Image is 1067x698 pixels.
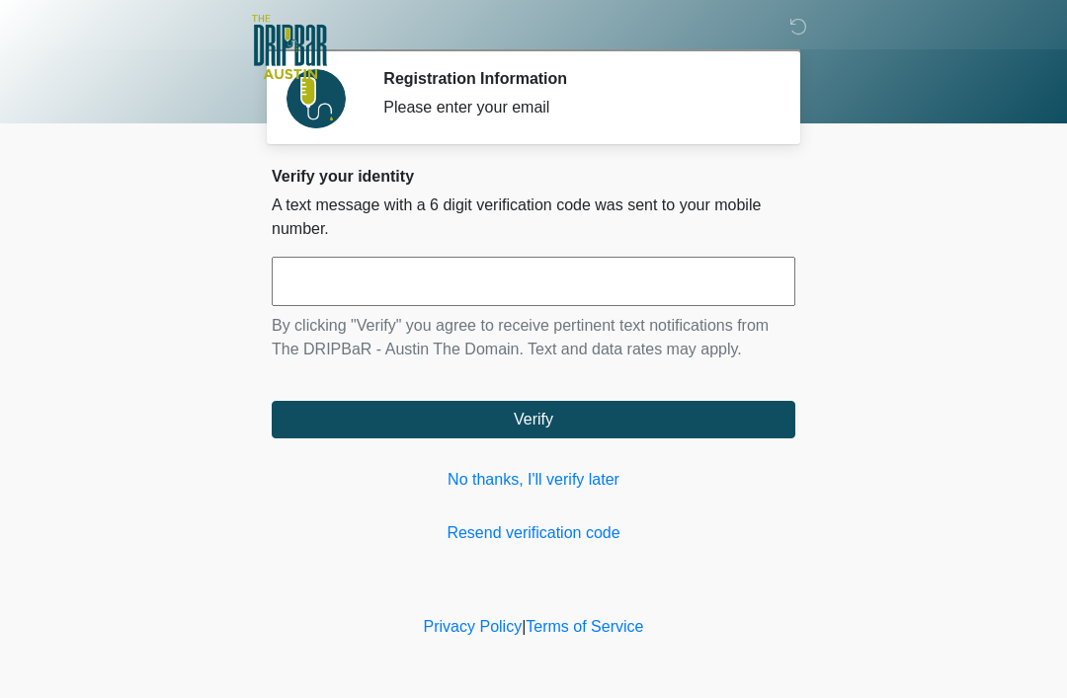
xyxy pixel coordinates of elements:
img: Agent Avatar [287,69,346,128]
p: A text message with a 6 digit verification code was sent to your mobile number. [272,194,795,241]
a: Resend verification code [272,521,795,545]
a: Privacy Policy [424,618,523,635]
img: The DRIPBaR - Austin The Domain Logo [252,15,327,79]
button: Verify [272,401,795,438]
a: | [522,618,526,635]
div: Please enter your email [383,96,766,119]
a: Terms of Service [526,618,643,635]
h2: Verify your identity [272,167,795,186]
a: No thanks, I'll verify later [272,468,795,492]
p: By clicking "Verify" you agree to receive pertinent text notifications from The DRIPBaR - Austin ... [272,314,795,361]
